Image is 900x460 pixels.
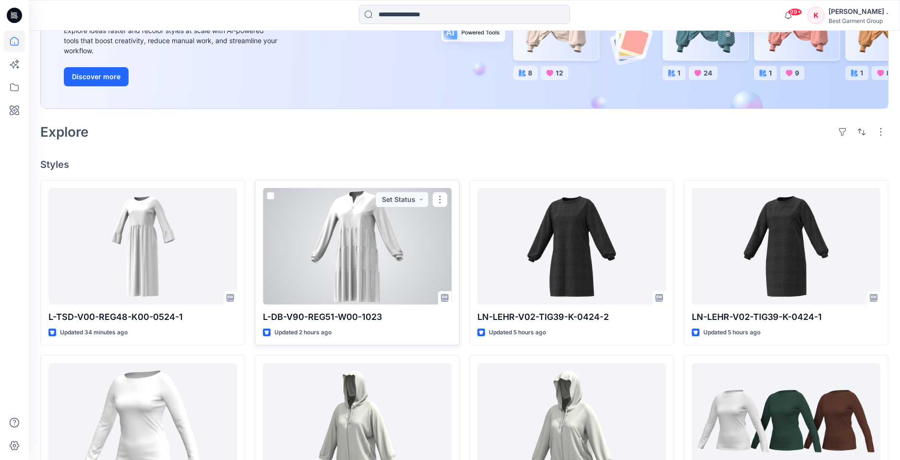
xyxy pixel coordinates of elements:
a: L-DB-V90-REG51-W00-1023 [263,188,451,304]
a: Discover more [64,67,280,86]
a: LN-LEHR-V02-TIG39-K-0424-1 [692,188,880,304]
button: Discover more [64,67,129,86]
h2: Explore [40,124,89,140]
h4: Styles [40,159,888,170]
a: LN-LEHR-V02-TIG39-K-0424-2 [477,188,666,304]
div: Best Garment Group [829,17,888,24]
div: Explore ideas faster and recolor styles at scale with AI-powered tools that boost creativity, red... [64,25,280,56]
p: Updated 34 minutes ago [60,328,128,338]
span: 99+ [788,8,802,16]
p: LN-LEHR-V02-TIG39-K-0424-2 [477,310,666,324]
div: K [807,7,825,24]
p: Updated 5 hours ago [703,328,760,338]
p: LN-LEHR-V02-TIG39-K-0424-1 [692,310,880,324]
p: Updated 2 hours ago [274,328,332,338]
p: L-DB-V90-REG51-W00-1023 [263,310,451,324]
p: Updated 5 hours ago [489,328,546,338]
p: L-TSD-V00-REG48-K00-0524-1 [48,310,237,324]
div: [PERSON_NAME] . [829,6,888,17]
a: L-TSD-V00-REG48-K00-0524-1 [48,188,237,304]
